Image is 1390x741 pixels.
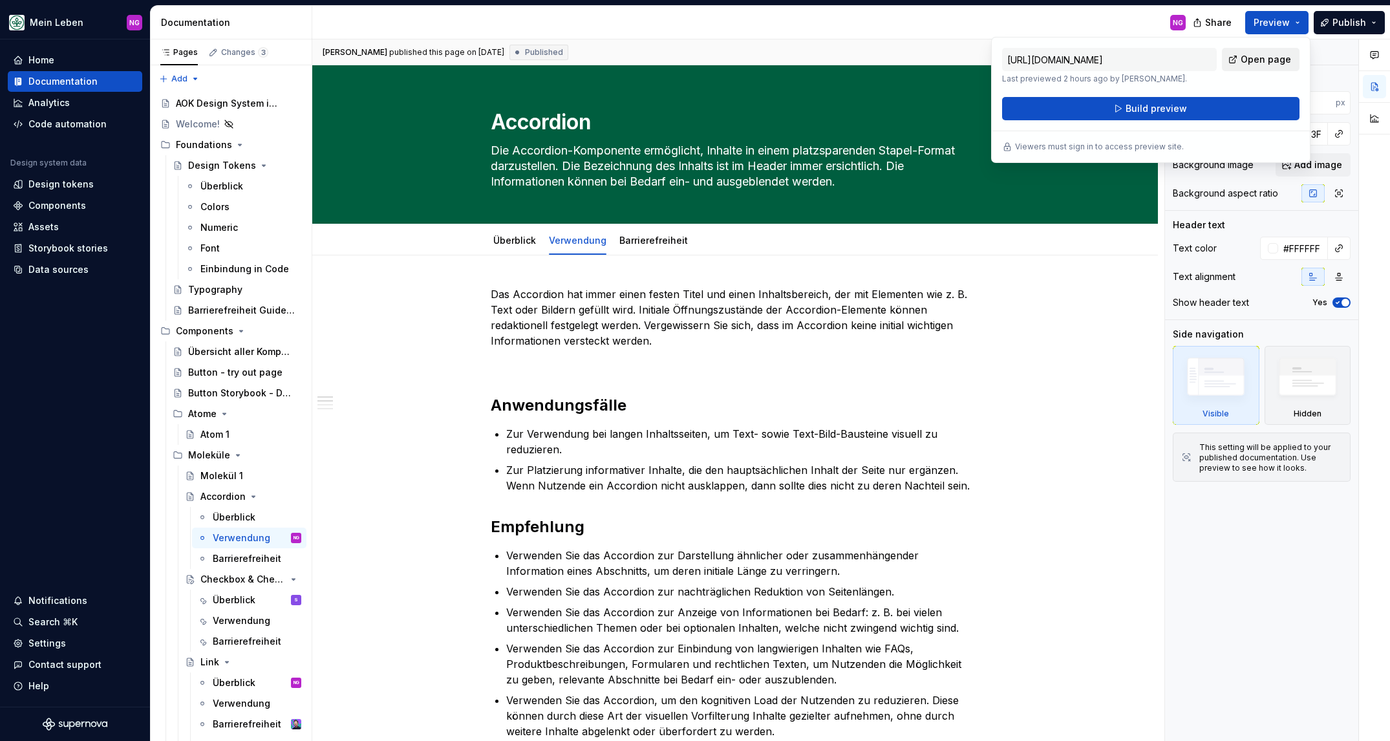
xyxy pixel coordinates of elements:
[1126,102,1187,115] span: Build preview
[155,134,306,155] div: Foundations
[192,610,306,631] a: Verwendung
[28,242,108,255] div: Storybook stories
[213,594,255,607] div: Überblick
[294,532,299,544] div: NG
[1222,48,1299,71] a: Open page
[180,238,306,259] a: Font
[1173,158,1254,171] div: Background image
[167,341,306,362] a: Übersicht aller Komponenten
[213,614,270,627] div: Verwendung
[213,718,281,731] div: Barrierefreiheit
[167,403,306,424] div: Atome
[188,304,295,317] div: Barrierefreiheit Guidelines
[200,263,289,275] div: Einbindung in Code
[1186,11,1240,34] button: Share
[171,74,187,84] span: Add
[8,259,142,280] a: Data sources
[258,47,268,58] span: 3
[8,654,142,675] button: Contact support
[1173,242,1217,255] div: Text color
[192,693,306,714] a: Verwendung
[488,140,977,192] textarea: Die Accordion-Komponente ermöglicht, Inhalte in einem platzsparenden Stapel-Format darzustellen. ...
[614,226,693,253] div: Barrierefreiheit
[491,286,979,349] p: Das Accordion hat immer einen festen Titel und einen Inhaltsbereich, der mit Elementen wie z. B. ...
[8,217,142,237] a: Assets
[167,300,306,321] a: Barrierefreiheit Guidelines
[28,594,87,607] div: Notifications
[1278,237,1328,260] input: Auto
[491,517,979,537] h2: Empfehlung
[213,532,270,544] div: Verwendung
[291,719,301,729] img: Samuel
[192,590,306,610] a: ÜberblickS
[491,395,979,416] h2: Anwendungsfälle
[176,97,283,110] div: AOK Design System in Arbeit
[180,486,306,507] a: Accordion
[161,16,306,29] div: Documentation
[493,235,536,246] a: Überblick
[200,242,220,255] div: Font
[1294,409,1321,419] div: Hidden
[200,221,238,234] div: Numeric
[1205,16,1232,29] span: Share
[1199,442,1342,473] div: This setting will be applied to your published documentation. Use preview to see how it looks.
[200,490,246,503] div: Accordion
[389,47,504,58] div: published this page on [DATE]
[1173,296,1249,309] div: Show header text
[192,548,306,569] a: Barrierefreiheit
[1276,153,1351,177] button: Add image
[506,426,979,457] p: Zur Verwendung bei langen Inhaltsseiten, um Text- sowie Text-Bild-Bausteine visuell zu reduzieren.
[200,469,243,482] div: Molekül 1
[619,235,688,246] a: Barrierefreiheit
[167,155,306,176] a: Design Tokens
[155,93,306,114] a: AOK Design System in Arbeit
[213,697,270,710] div: Verwendung
[176,138,232,151] div: Foundations
[506,462,979,493] p: Zur Platzierung informativer Inhalte, die den hauptsächlichen Inhalt der Seite nur ergänzen. Wenn...
[192,631,306,652] a: Barrierefreiheit
[488,107,977,138] textarea: Accordion
[8,590,142,611] button: Notifications
[188,387,295,400] div: Button Storybook - Durchstich!
[1173,219,1225,231] div: Header text
[1265,346,1351,425] div: Hidden
[188,366,283,379] div: Button - try out page
[1314,11,1385,34] button: Publish
[9,15,25,30] img: df5db9ef-aba0-4771-bf51-9763b7497661.png
[28,680,49,693] div: Help
[28,75,98,88] div: Documentation
[1173,17,1183,28] div: NG
[188,407,217,420] div: Atome
[10,158,87,168] div: Design system data
[8,633,142,654] a: Settings
[28,96,70,109] div: Analytics
[506,584,979,599] p: Verwenden Sie das Accordion zur nachträglichen Reduktion von Seitenlängen.
[160,47,198,58] div: Pages
[43,718,107,731] svg: Supernova Logo
[176,325,233,338] div: Components
[213,552,281,565] div: Barrierefreiheit
[28,118,107,131] div: Code automation
[155,70,204,88] button: Add
[200,200,230,213] div: Colors
[200,428,230,441] div: Atom 1
[200,656,219,669] div: Link
[213,511,255,524] div: Überblick
[1173,346,1259,425] div: Visible
[1294,158,1342,171] span: Add image
[188,283,242,296] div: Typography
[506,641,979,687] p: Verwenden Sie das Accordion zur Einbindung von langwierigen Inhalten wie FAQs, Produktbeschreibun...
[176,118,220,131] div: Welcome!
[8,92,142,113] a: Analytics
[1173,328,1244,341] div: Side navigation
[1173,270,1235,283] div: Text alignment
[28,199,86,212] div: Components
[1332,16,1366,29] span: Publish
[506,693,979,739] p: Verwenden Sie das Accordion, um den kognitiven Load der Nutzenden zu reduzieren. Diese können dur...
[1312,297,1327,308] label: Yes
[167,383,306,403] a: Button Storybook - Durchstich!
[180,259,306,279] a: Einbindung in Code
[192,528,306,548] a: VerwendungNG
[1002,97,1299,120] button: Build preview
